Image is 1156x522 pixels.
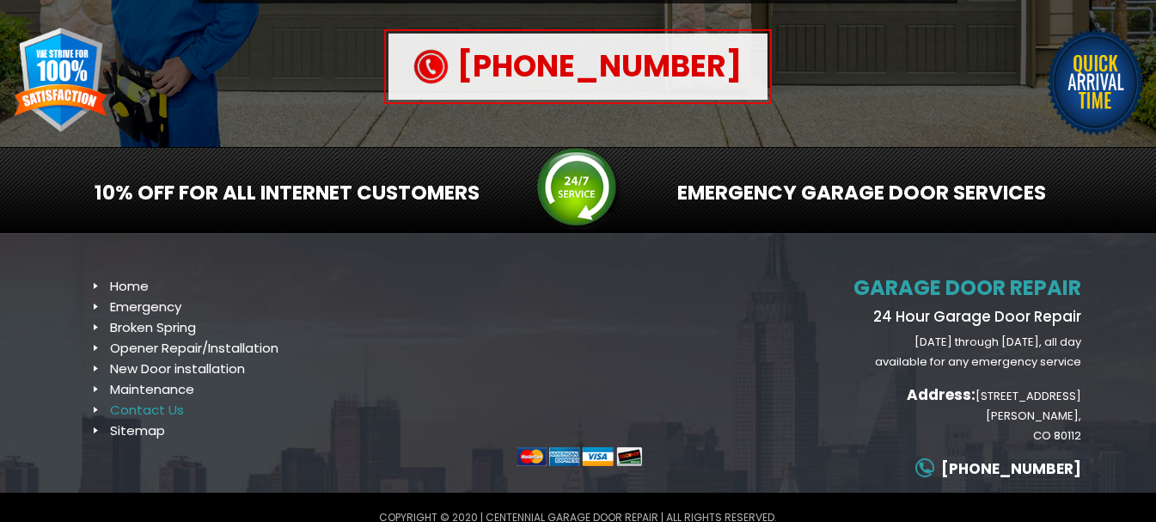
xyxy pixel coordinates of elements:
[76,181,480,206] h2: 10% OFF For All Internet Customers
[110,421,165,439] a: Sitemap
[110,359,245,378] a: New Door installation
[535,147,621,233] img: srv.png
[849,276,1081,301] h4: Garage door repair
[110,298,181,316] a: Emergency
[907,384,976,405] strong: Address:
[410,45,453,88] img: call.png
[677,181,1081,206] h2: Emergency Garage Door services
[110,339,278,357] a: Opener Repair/Installation
[110,277,149,295] a: Home
[849,332,1081,372] p: [DATE] through [DATE], all day available for any emergency service
[388,34,768,100] a: [PHONE_NUMBER]
[110,401,184,419] a: Contact Us
[110,318,196,336] a: Broken Spring
[849,308,1081,325] h5: 24 Hour Garage Door Repair
[915,458,1081,479] a: [PHONE_NUMBER]
[849,385,1081,445] p: [STREET_ADDRESS][PERSON_NAME], CO 80112
[110,380,194,398] a: Maintenance
[517,447,642,466] img: pay-img.png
